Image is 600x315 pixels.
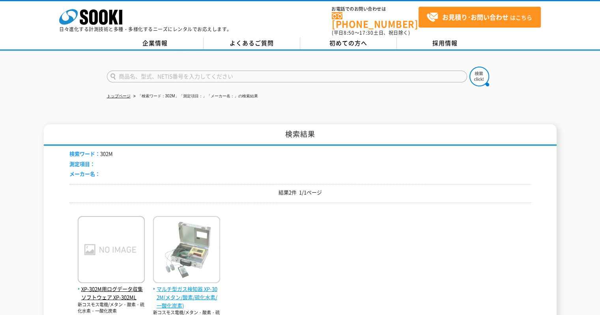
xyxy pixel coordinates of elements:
[69,160,95,168] span: 測定項目：
[107,71,467,82] input: 商品名、型式、NETIS番号を入力してください
[397,37,493,49] a: 採用情報
[332,7,419,11] span: お電話でのお問い合わせは
[78,285,145,302] span: XP-302M用ログデータ収集ソフトウェア XP-302ML
[107,94,131,98] a: トップページ
[78,216,145,285] img: XP-302ML
[69,150,100,157] span: 検索ワード：
[419,7,541,28] a: お見積り･お問い合わせはこちら
[204,37,300,49] a: よくあるご質問
[107,37,204,49] a: 企業情報
[132,92,258,101] li: 「検索ワード：302M」「測定項目：」「メーカー名：」の検索結果
[329,39,367,47] span: 初めての方へ
[59,27,232,32] p: 日々進化する計測技術と多種・多様化するニーズにレンタルでお応えします。
[469,67,489,86] img: btn_search.png
[78,302,145,315] p: 新コスモス電機/メタン・酸素・硫化水素・一酸化炭素
[153,277,220,309] a: マルチ型ガス検知器 XP-302M(メタン/酸素/硫化水素/一酸化炭素)
[69,150,113,158] li: 302M
[300,37,397,49] a: 初めての方へ
[69,170,100,177] span: メーカー名：
[44,124,557,146] h1: 検索結果
[442,12,508,22] strong: お見積り･お問い合わせ
[426,11,532,23] span: はこちら
[344,29,355,36] span: 8:50
[359,29,374,36] span: 17:30
[69,188,531,197] p: 結果2件 1/1ページ
[153,216,220,285] img: XP-302M(メタン/酸素/硫化水素/一酸化炭素)
[78,277,145,301] a: XP-302M用ログデータ収集ソフトウェア XP-302ML
[153,285,220,309] span: マルチ型ガス検知器 XP-302M(メタン/酸素/硫化水素/一酸化炭素)
[332,12,419,28] a: [PHONE_NUMBER]
[332,29,410,36] span: (平日 ～ 土日、祝日除く)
